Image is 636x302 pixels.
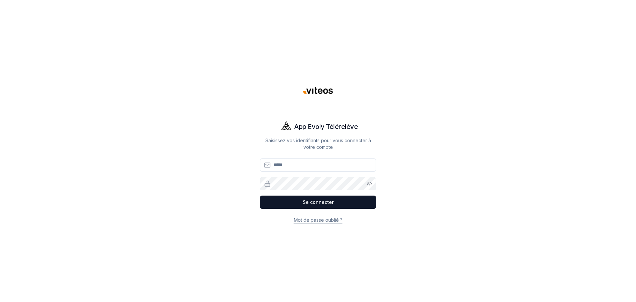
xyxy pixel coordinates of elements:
p: Saisissez vos identifiants pour vous connecter à votre compte [260,137,376,151]
img: Viteos - Gaz Logo [302,75,334,107]
h1: App Evoly Télérelève [294,122,358,131]
img: Evoly Logo [278,119,294,135]
button: Se connecter [260,196,376,209]
a: Mot de passe oublié ? [294,217,343,223]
